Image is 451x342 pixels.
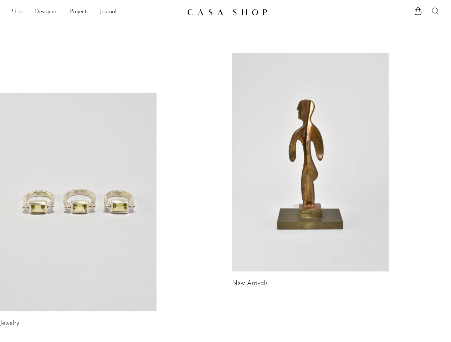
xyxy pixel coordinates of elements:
[35,7,58,17] a: Designers
[70,7,88,17] a: Projects
[11,6,181,18] ul: NEW HEADER MENU
[100,7,117,17] a: Journal
[11,7,24,17] a: Shop
[11,6,181,18] nav: Desktop navigation
[232,280,268,287] a: New Arrivals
